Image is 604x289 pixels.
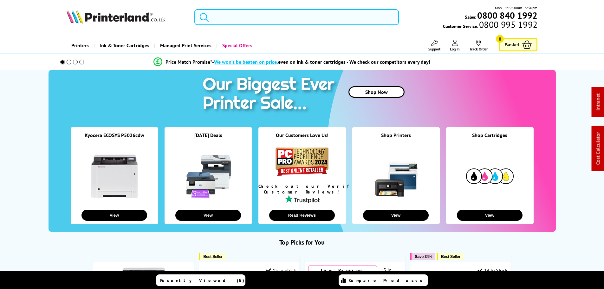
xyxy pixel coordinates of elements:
[94,37,154,54] a: Ink & Toner Cartridges
[52,56,533,68] li: modal_Promise
[476,12,537,18] a: 0800 840 1992
[165,132,252,146] div: [DATE] Deals
[363,210,429,221] button: View
[175,210,241,221] button: View
[203,254,223,259] span: Best Seller
[349,278,426,283] span: Compare Products
[85,132,144,138] a: Kyocera ECOSYS P5026cdw
[269,210,335,221] button: Read Reviews
[67,10,187,25] a: Printerland Logo
[450,40,460,51] a: Log In
[428,40,440,51] a: Support
[478,22,537,28] span: 0800 995 1992
[214,59,278,65] span: We won’t be beaten on price,
[352,132,440,146] div: Shop Printers
[216,37,257,54] a: Special Offers
[160,278,244,283] span: Recently Viewed (5)
[156,274,245,286] a: Recently Viewed (5)
[258,183,346,195] div: Check out our Verified Customer Reviews!
[339,274,428,286] a: Compare Products
[469,40,488,51] a: Track Order
[166,59,212,65] span: Price Match Promise*
[504,40,519,49] span: Basket
[100,37,149,54] span: Ink & Toner Cartridges
[415,254,432,259] span: Save 34%
[258,132,346,146] div: Our Customers Love Us!
[348,86,405,98] a: Shop Now
[428,47,440,51] span: Support
[266,267,296,273] div: 15 In Stock
[477,10,537,21] b: 0800 840 1992
[441,254,460,259] span: Best Seller
[443,22,537,29] span: Customer Service:
[595,132,601,165] a: Cost Calculator
[308,266,377,281] div: Low Running Costs
[446,132,534,146] div: Shop Cartridges
[595,94,601,111] a: Intranet
[465,14,476,20] span: Sales:
[199,70,341,120] img: printer sale
[377,267,402,279] div: 5 In Stock
[450,47,460,51] span: Log In
[457,210,523,221] button: View
[154,37,216,54] a: Managed Print Services
[499,38,537,51] a: Basket 0
[496,35,504,43] span: 0
[199,253,226,260] button: Best Seller
[81,210,147,221] button: View
[67,37,94,54] a: Printers
[212,59,430,65] div: - even on ink & toner cartridges - We check our competitors every day!
[437,253,464,260] button: Best Seller
[495,5,537,11] span: Mon - Fri 9:00am - 5:30pm
[410,253,435,260] button: Save 34%
[67,10,166,23] img: Printerland Logo
[477,267,507,273] div: 14 In Stock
